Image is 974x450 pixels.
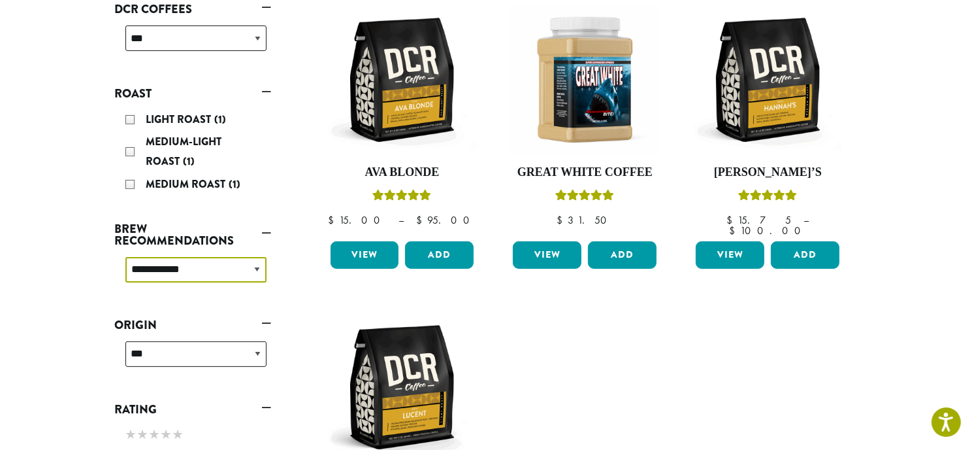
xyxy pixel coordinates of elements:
[555,188,614,207] div: Rated 5.00 out of 5
[115,314,272,336] a: Origin
[327,165,478,180] h4: Ava Blonde
[115,252,272,298] div: Brew Recommendations
[331,241,399,269] a: View
[115,105,272,201] div: Roast
[510,165,660,180] h4: Great White Coffee
[115,20,272,67] div: DCR Coffees
[115,218,272,252] a: Brew Recommendations
[416,213,476,227] bdi: 95.00
[510,5,660,236] a: Great White CoffeeRated 5.00 out of 5 $31.50
[692,5,843,155] img: DCR-12oz-Hannahs-Stock-scaled.png
[729,224,740,237] span: $
[804,213,809,227] span: –
[149,425,161,444] span: ★
[137,425,149,444] span: ★
[416,213,427,227] span: $
[510,5,660,155] img: Great_White_Ground_Espresso_2.png
[327,5,478,236] a: Ava BlondeRated 5.00 out of 5
[146,134,222,169] span: Medium-Light Roast
[726,213,791,227] bdi: 15.75
[729,224,807,237] bdi: 100.00
[184,154,195,169] span: (1)
[146,177,229,192] span: Medium Roast
[398,213,404,227] span: –
[588,241,657,269] button: Add
[726,213,738,227] span: $
[738,188,797,207] div: Rated 5.00 out of 5
[115,398,272,421] a: Rating
[328,213,386,227] bdi: 15.00
[692,165,843,180] h4: [PERSON_NAME]’s
[405,241,474,269] button: Add
[328,213,339,227] span: $
[229,177,241,192] span: (1)
[372,188,431,207] div: Rated 5.00 out of 5
[115,336,272,383] div: Origin
[696,241,764,269] a: View
[327,5,477,155] img: DCR-12oz-Ava-Blonde-Stock-scaled.png
[771,241,839,269] button: Add
[161,425,172,444] span: ★
[557,213,613,227] bdi: 31.50
[125,425,137,444] span: ★
[513,241,581,269] a: View
[115,82,272,105] a: Roast
[557,213,568,227] span: $
[215,112,227,127] span: (1)
[692,5,843,236] a: [PERSON_NAME]’sRated 5.00 out of 5
[172,425,184,444] span: ★
[146,112,215,127] span: Light Roast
